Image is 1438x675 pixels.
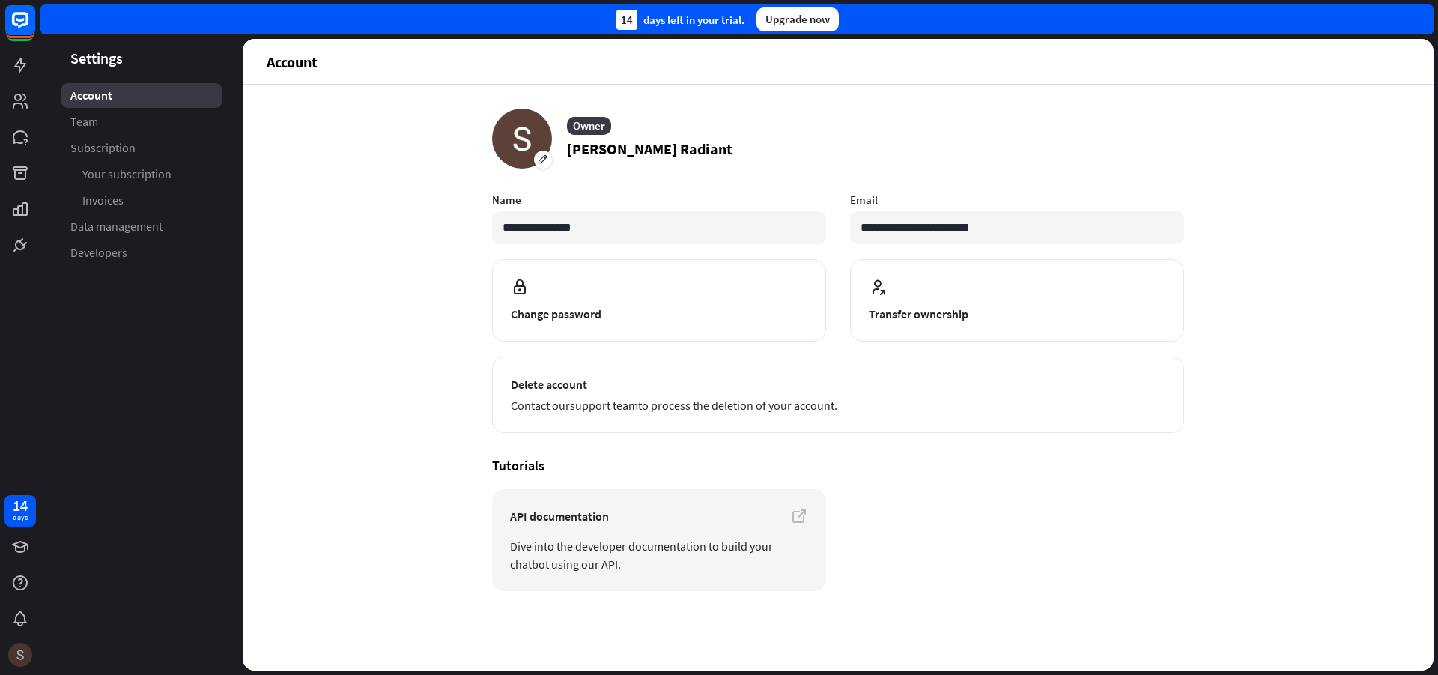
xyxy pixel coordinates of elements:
[4,495,36,527] a: 14 days
[13,512,28,523] div: days
[616,10,744,30] div: days left in your trial.
[61,109,222,134] a: Team
[70,114,98,130] span: Team
[243,39,1434,84] header: Account
[70,88,112,103] span: Account
[511,396,1165,414] span: Contact our to process the deletion of your account.
[70,245,127,261] span: Developers
[492,357,1184,433] button: Delete account Contact oursupport teamto process the deletion of your account.
[570,398,638,413] a: support team
[82,193,124,208] span: Invoices
[82,166,172,182] span: Your subscription
[70,219,163,234] span: Data management
[61,136,222,160] a: Subscription
[511,375,1165,393] span: Delete account
[40,48,243,68] header: Settings
[61,188,222,213] a: Invoices
[492,489,826,591] a: API documentation Dive into the developer documentation to build your chatbot using our API.
[567,117,611,135] div: Owner
[756,7,839,31] div: Upgrade now
[850,193,1184,207] label: Email
[511,305,807,323] span: Change password
[567,138,732,160] p: [PERSON_NAME] Radiant
[510,537,808,573] span: Dive into the developer documentation to build your chatbot using our API.
[510,507,808,525] span: API documentation
[869,305,1165,323] span: Transfer ownership
[61,214,222,239] a: Data management
[13,499,28,512] div: 14
[61,162,222,187] a: Your subscription
[12,6,57,51] button: Open LiveChat chat widget
[850,259,1184,342] button: Transfer ownership
[492,193,826,207] label: Name
[492,457,1184,474] h4: Tutorials
[70,140,136,156] span: Subscription
[61,240,222,265] a: Developers
[492,259,826,342] button: Change password
[616,10,637,30] div: 14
